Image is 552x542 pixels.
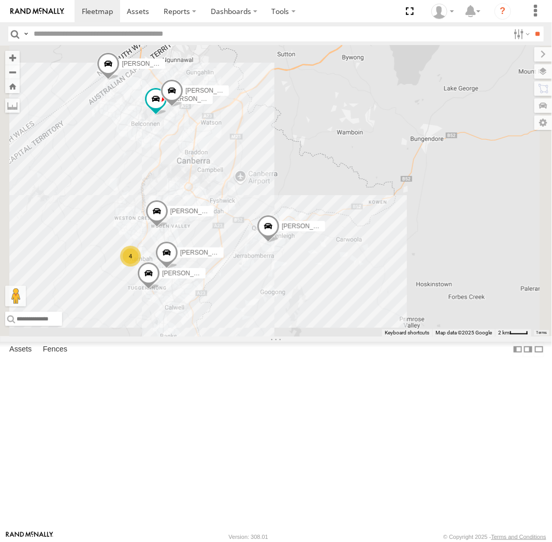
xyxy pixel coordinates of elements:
button: Map Scale: 2 km per 32 pixels [495,329,531,336]
span: [PERSON_NAME] [185,87,237,95]
div: Helen Mason [428,4,458,19]
a: Visit our Website [6,532,53,542]
i: ? [495,3,511,20]
label: Map Settings [534,115,552,130]
span: [PERSON_NAME] [162,270,213,277]
span: [PERSON_NAME] [170,208,222,215]
label: Dock Summary Table to the Right [523,342,533,357]
span: 2 km [498,330,510,335]
span: [PERSON_NAME] [122,60,173,67]
img: rand-logo.svg [10,8,64,15]
span: [PERSON_NAME] [282,223,333,230]
label: Dock Summary Table to the Left [513,342,523,357]
div: 4 [120,246,141,267]
div: © Copyright 2025 - [443,534,546,540]
label: Fences [38,342,72,357]
a: Terms (opens in new tab) [536,331,547,335]
button: Zoom in [5,51,20,65]
span: Map data ©2025 Google [435,330,492,335]
label: Assets [4,342,37,357]
span: [PERSON_NAME] [180,250,231,257]
button: Zoom Home [5,79,20,93]
label: Measure [5,98,20,113]
button: Drag Pegman onto the map to open Street View [5,286,26,306]
label: Hide Summary Table [534,342,544,357]
button: Keyboard shortcuts [385,329,429,336]
div: Version: 308.01 [229,534,268,540]
span: [PERSON_NAME] [169,95,221,102]
a: Terms and Conditions [491,534,546,540]
label: Search Filter Options [510,26,532,41]
button: Zoom out [5,65,20,79]
label: Search Query [22,26,30,41]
